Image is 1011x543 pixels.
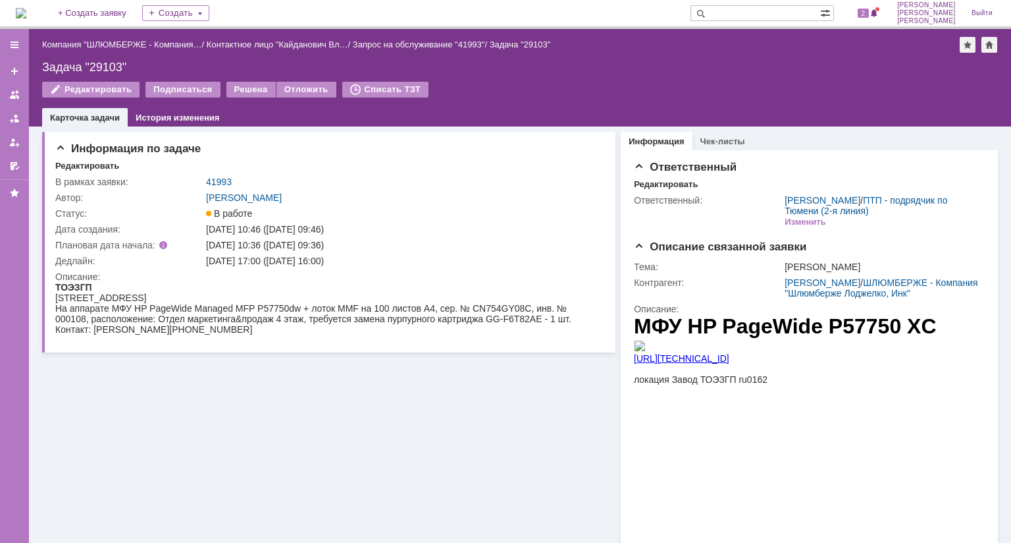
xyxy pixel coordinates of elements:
div: Статус: [55,208,203,219]
a: Контактное лицо "Кайданович Вл… [207,40,348,49]
div: Сделать домашней страницей [981,37,997,53]
div: [DATE] 17:00 ([DATE] 16:00) [206,256,597,266]
div: / [785,195,978,216]
div: Редактировать [634,179,698,190]
div: Задача "29103" [42,61,998,74]
span: [PHONE_NUMBER] [114,42,197,53]
img: logo [16,8,26,18]
div: Автор: [55,192,203,203]
a: Перейти на домашнюю страницу [16,8,26,18]
a: 41993 [206,177,232,187]
div: Описание: [634,304,981,314]
span: Расширенный поиск [820,6,833,18]
a: Создать заявку [4,61,25,82]
a: Запрос на обслуживание "41993" [353,40,485,49]
a: Компания "ШЛЮМБЕРЖЕ - Компания… [42,40,202,49]
span: Описание связанной заявки [634,241,806,253]
div: Задача "29103" [490,40,551,49]
div: / [42,40,207,49]
div: Дедлайн: [55,256,203,266]
a: [PERSON_NAME] [785,195,860,206]
div: Изменить [785,217,826,227]
span: [PERSON_NAME] [897,9,956,17]
div: Ответственный: [634,195,782,206]
div: Описание: [55,271,600,282]
a: Заявки на командах [4,84,25,105]
a: ШЛЮМБЕРЖЕ - Компания "Шлюмберже Лоджелко, Инк" [785,277,977,299]
a: Заявки в моей ответственности [4,108,25,129]
a: [PERSON_NAME] [206,192,282,203]
div: / [785,277,978,299]
a: История изменения [136,113,219,123]
span: Информация по задаче [55,142,201,155]
div: Дата создания: [55,224,203,235]
div: / [207,40,353,49]
span: В работе [206,208,252,219]
a: Карточка задачи [50,113,120,123]
div: / [353,40,490,49]
span: [PERSON_NAME] [897,1,956,9]
div: Контрагент: [634,277,782,288]
div: Плановая дата начала: [55,240,188,250]
a: [PERSON_NAME] [785,277,860,288]
div: Создать [142,5,209,21]
a: Чек-листы [700,136,745,146]
div: [DATE] 10:36 ([DATE] 09:36) [206,240,597,250]
div: Тема: [634,262,782,272]
div: Редактировать [55,161,119,171]
div: [DATE] 10:46 ([DATE] 09:46) [206,224,597,235]
div: [PERSON_NAME] [785,262,978,272]
a: ПТП - подрядчик по Тюмени (2-я линия) [785,195,947,216]
span: [PERSON_NAME] [897,17,956,25]
span: 2 [858,9,869,18]
a: Мои заявки [4,132,25,153]
a: Мои согласования [4,156,25,177]
a: Информация [629,136,684,146]
span: Ответственный [634,161,737,173]
div: Добавить в избранное [960,37,975,53]
div: В рамках заявки: [55,177,203,187]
